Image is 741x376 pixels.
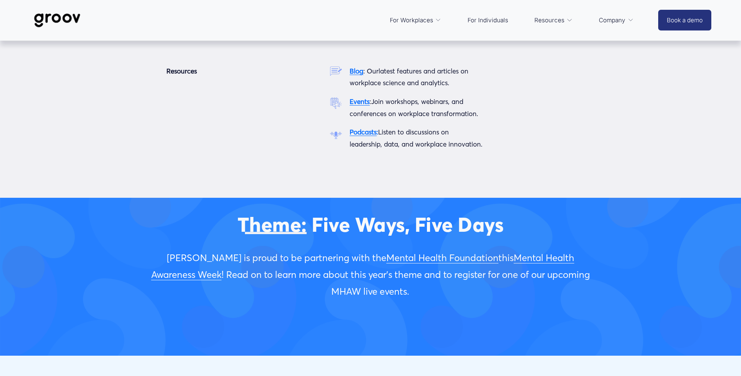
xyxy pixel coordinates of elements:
[595,11,637,30] a: folder dropdown
[350,65,483,89] p: latest features and articles on workplace science and analytics.
[166,67,197,75] strong: Resources
[370,97,371,106] span: :
[386,11,445,30] a: folder dropdown
[464,11,512,30] a: For Individuals
[599,15,625,26] span: Company
[350,126,483,150] p: Listen to discussions on leadership, data, and workplace innovation.
[363,67,379,75] span: : Our
[350,96,483,120] p: Join workshops, webinars, and conferences on workplace transformation.
[390,15,433,26] span: For Workplaces
[534,15,564,26] span: Resources
[350,67,363,75] a: Blog
[350,97,370,106] a: Events
[377,128,378,136] strong: :
[530,11,577,30] a: folder dropdown
[350,128,377,136] a: Podcasts
[658,10,711,30] a: Book a demo
[30,7,85,33] img: Groov | Workplace Science Platform | Unlock Performance | Drive Results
